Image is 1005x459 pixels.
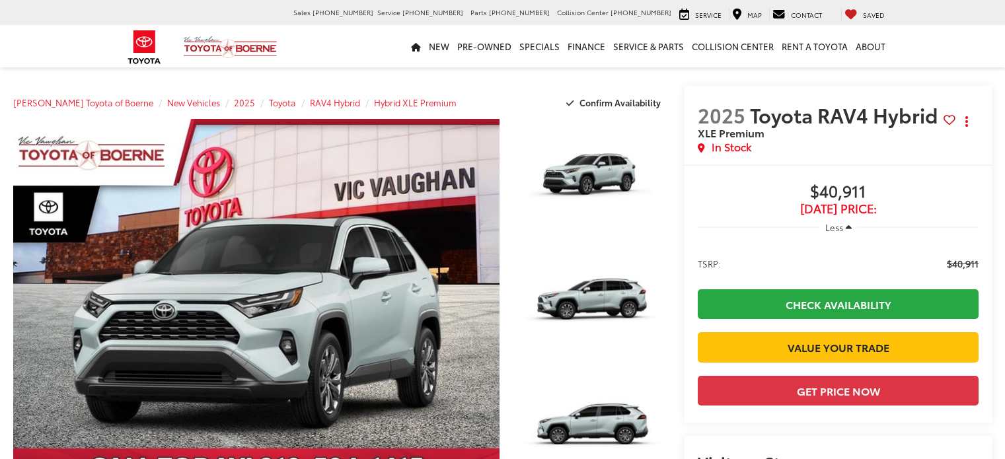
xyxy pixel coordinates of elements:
span: Toyota RAV4 Hybrid [750,100,942,129]
img: Toyota [120,26,169,69]
img: 2025 Toyota RAV4 Hybrid Hybrid XLE Premium [512,118,673,238]
a: Check Availability [698,289,979,319]
a: Toyota [269,96,296,108]
a: Expand Photo 2 [514,244,671,363]
a: New [425,25,453,67]
button: Get Price Now [698,376,979,406]
span: Less [825,221,843,233]
a: Service & Parts: Opens in a new tab [609,25,688,67]
span: Parts [470,7,487,17]
a: Map [729,7,765,20]
a: About [852,25,889,67]
span: [PHONE_NUMBER] [402,7,463,17]
a: RAV4 Hybrid [310,96,360,108]
a: Home [407,25,425,67]
a: New Vehicles [167,96,220,108]
span: Service [377,7,400,17]
span: 2025 [698,100,745,129]
a: Service [676,7,725,20]
span: In Stock [712,139,751,155]
a: Collision Center [688,25,778,67]
img: 2025 Toyota RAV4 Hybrid Hybrid XLE Premium [512,243,673,364]
span: Confirm Availability [579,96,661,108]
button: Confirm Availability [559,91,672,114]
a: Specials [515,25,564,67]
span: $40,911 [947,257,979,270]
span: TSRP: [698,257,721,270]
a: Pre-Owned [453,25,515,67]
a: Finance [564,25,609,67]
a: My Saved Vehicles [841,7,888,20]
span: Map [747,10,762,20]
span: [DATE] Price: [698,202,979,215]
a: Rent a Toyota [778,25,852,67]
span: Contact [791,10,822,20]
a: Expand Photo 1 [514,119,671,237]
a: Value Your Trade [698,332,979,362]
span: [PHONE_NUMBER] [489,7,550,17]
button: Less [819,215,858,239]
a: [PERSON_NAME] Toyota of Boerne [13,96,153,108]
button: Actions [955,110,979,133]
span: dropdown dots [965,116,968,127]
span: Sales [293,7,311,17]
span: [PHONE_NUMBER] [611,7,671,17]
a: Contact [769,7,825,20]
span: XLE Premium [698,125,764,140]
span: [PHONE_NUMBER] [313,7,373,17]
span: Service [695,10,722,20]
span: Collision Center [557,7,609,17]
img: Vic Vaughan Toyota of Boerne [183,36,278,59]
span: $40,911 [698,182,979,202]
span: Saved [863,10,885,20]
a: 2025 [234,96,255,108]
a: Hybrid XLE Premium [374,96,457,108]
